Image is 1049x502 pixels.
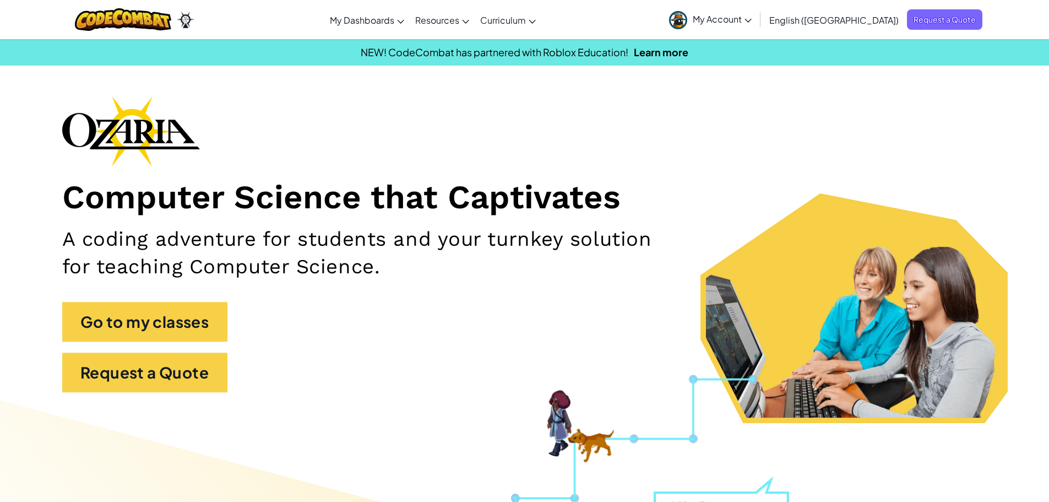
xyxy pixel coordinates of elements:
a: Request a Quote [907,9,982,30]
span: My Account [693,13,752,25]
span: Resources [415,14,459,26]
a: Resources [410,5,475,35]
h1: Computer Science that Captivates [62,177,987,218]
span: NEW! CodeCombat has partnered with Roblox Education! [361,46,628,58]
a: Learn more [634,46,688,58]
a: My Dashboards [324,5,410,35]
a: Curriculum [475,5,541,35]
a: English ([GEOGRAPHIC_DATA]) [764,5,904,35]
span: Curriculum [480,14,526,26]
img: CodeCombat logo [75,8,171,31]
span: English ([GEOGRAPHIC_DATA]) [769,14,899,26]
h2: A coding adventure for students and your turnkey solution for teaching Computer Science. [62,225,682,280]
img: avatar [669,11,687,29]
img: Ozaria branding logo [62,96,200,166]
img: Ozaria [177,12,194,28]
a: My Account [664,2,757,37]
a: Request a Quote [62,353,227,392]
a: Go to my classes [62,302,227,342]
span: My Dashboards [330,14,394,26]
